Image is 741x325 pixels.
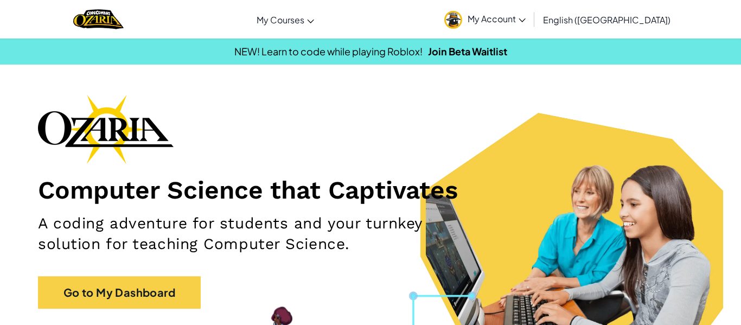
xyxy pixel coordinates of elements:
a: My Courses [251,5,320,34]
a: My Account [439,2,531,36]
span: My Account [468,13,526,24]
a: Join Beta Waitlist [428,45,507,58]
img: Home [73,8,124,30]
span: English ([GEOGRAPHIC_DATA]) [543,14,670,26]
a: Ozaria by CodeCombat logo [73,8,124,30]
img: Ozaria branding logo [38,94,174,164]
span: My Courses [257,14,304,26]
a: Go to My Dashboard [38,276,201,309]
span: NEW! Learn to code while playing Roblox! [234,45,423,58]
img: avatar [444,11,462,29]
h1: Computer Science that Captivates [38,175,703,205]
h2: A coding adventure for students and your turnkey solution for teaching Computer Science. [38,213,483,254]
a: English ([GEOGRAPHIC_DATA]) [538,5,676,34]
